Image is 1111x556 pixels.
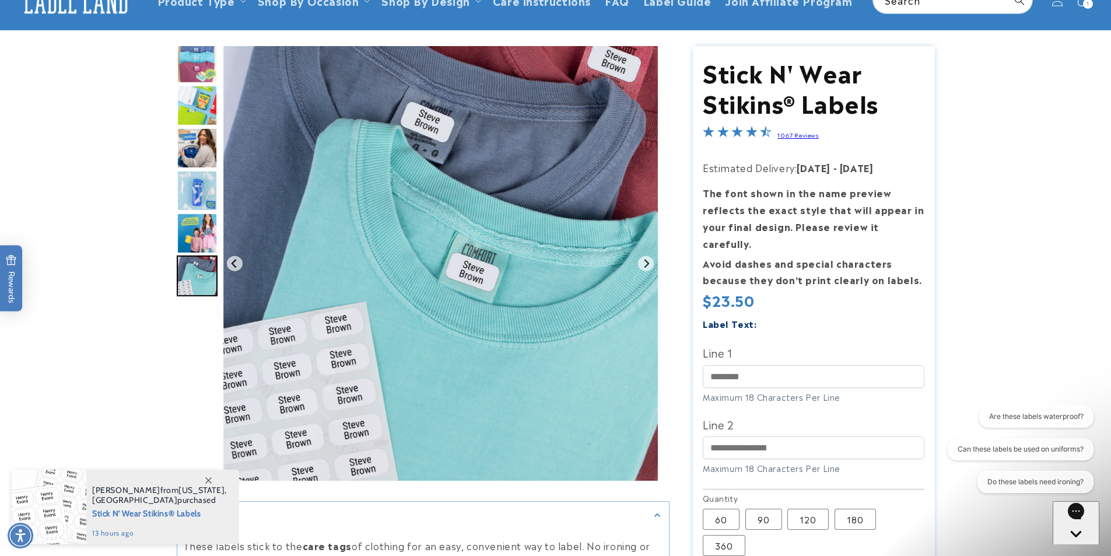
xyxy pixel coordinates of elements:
summary: Description [177,502,669,528]
span: [GEOGRAPHIC_DATA] [92,495,177,505]
label: 60 [703,509,740,530]
strong: [DATE] [840,160,874,174]
div: Go to slide 4 [177,43,218,83]
span: 4.7-star overall rating [703,127,772,141]
iframe: Gorgias live chat messenger [1053,501,1099,544]
img: Stick N' Wear® Labels - Label Land [177,43,218,83]
div: Maximum 18 Characters Per Line [703,462,924,474]
label: Line 1 [703,343,924,362]
img: Stick N' Wear® Labels - Label Land [177,213,218,254]
span: from , purchased [92,485,227,505]
div: Go to slide 9 [177,256,218,296]
iframe: Sign Up via Text for Offers [9,463,148,498]
label: Label Text: [703,317,757,330]
img: Stick N' Wear® Labels - Label Land [177,128,218,169]
h1: Stick N' Wear Stikins® Labels [703,57,924,117]
img: Stick N' Wear® Labels - Label Land [177,85,218,126]
strong: - [833,160,837,174]
img: Stick N' Wear® Labels - Label Land [177,170,218,211]
label: 90 [745,509,782,530]
strong: care tags [303,538,352,552]
span: Stick N' Wear Stikins® Labels [92,505,227,520]
button: Go to first slide [638,256,654,271]
iframe: Gorgias live chat conversation starters [938,405,1099,503]
button: Previous slide [227,256,243,271]
legend: Quantity [703,492,739,504]
div: Accessibility Menu [8,523,33,548]
div: Maximum 18 Characters Per Line [703,391,924,403]
label: 120 [787,509,829,530]
div: Go to slide 7 [177,170,218,211]
a: 1067 Reviews - open in a new tab [777,131,818,139]
img: Personalized Stick N' Wear clothing name labels applied to the care tag of t-shirts [177,256,218,296]
span: [US_STATE] [178,485,225,495]
label: Line 2 [703,415,924,433]
strong: Avoid dashes and special characters because they don’t print clearly on labels. [703,256,922,287]
div: Go to slide 6 [177,128,218,169]
label: 360 [703,535,745,556]
span: $23.50 [703,289,755,310]
strong: The font shown in the name preview reflects the exact style that will appear in your final design... [703,186,924,250]
span: Rewards [6,254,17,303]
img: Personalized Stick N' Wear clothing name labels applied to the care tag of t-shirts [223,46,658,481]
span: 13 hours ago [92,528,227,538]
p: Estimated Delivery: [703,159,924,176]
div: Go to slide 5 [177,85,218,126]
strong: [DATE] [797,160,830,174]
div: Go to slide 8 [177,213,218,254]
label: 180 [835,509,876,530]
